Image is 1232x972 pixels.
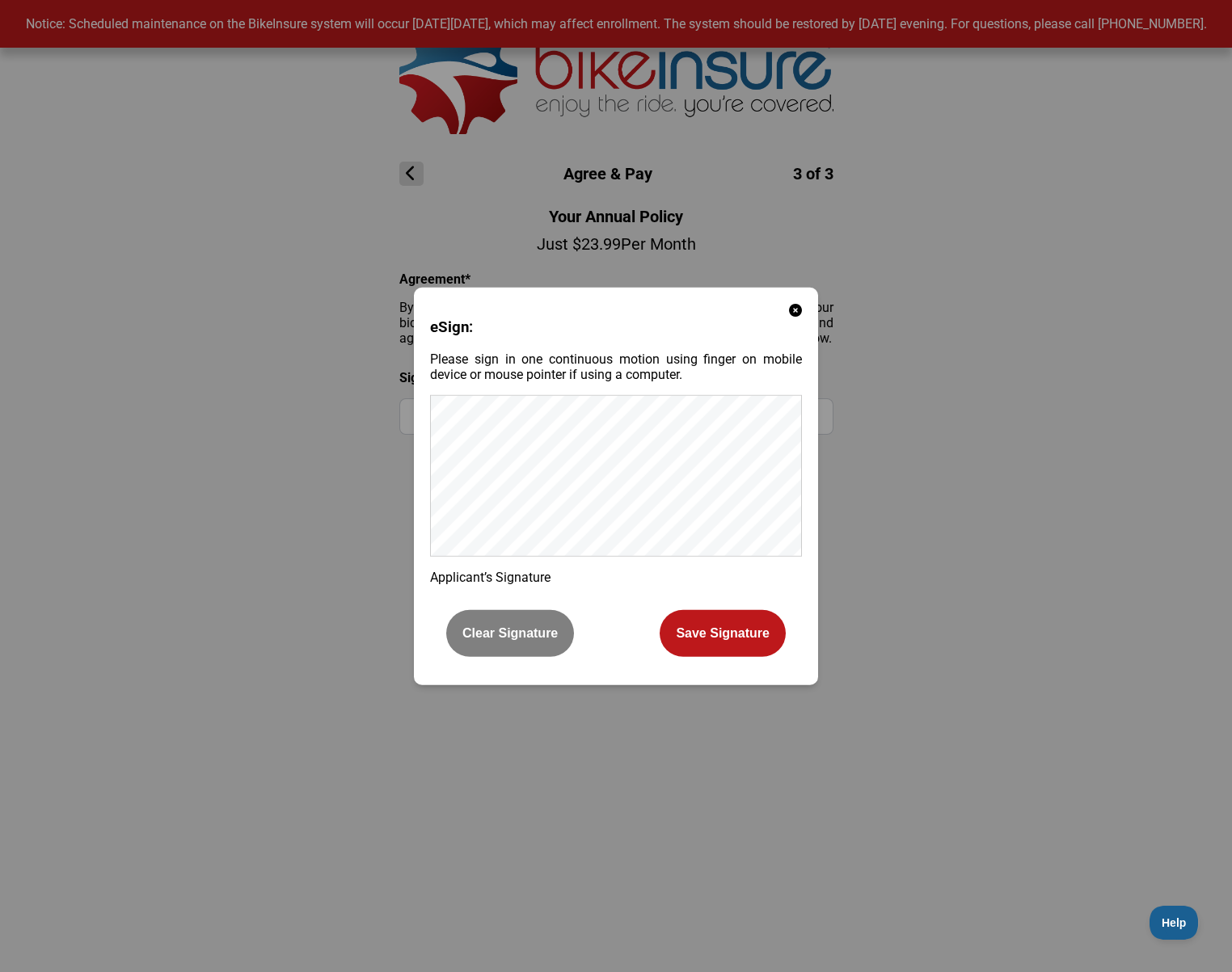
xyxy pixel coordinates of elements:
button: Save Signature [660,610,786,657]
h3: eSign: [430,318,802,336]
p: Applicant’s Signature [430,570,802,585]
p: Please sign in one continuous motion using finger on mobile device or mouse pointer if using a co... [430,351,802,382]
button: Clear Signature [446,610,574,657]
iframe: Toggle Customer Support [1150,906,1200,940]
